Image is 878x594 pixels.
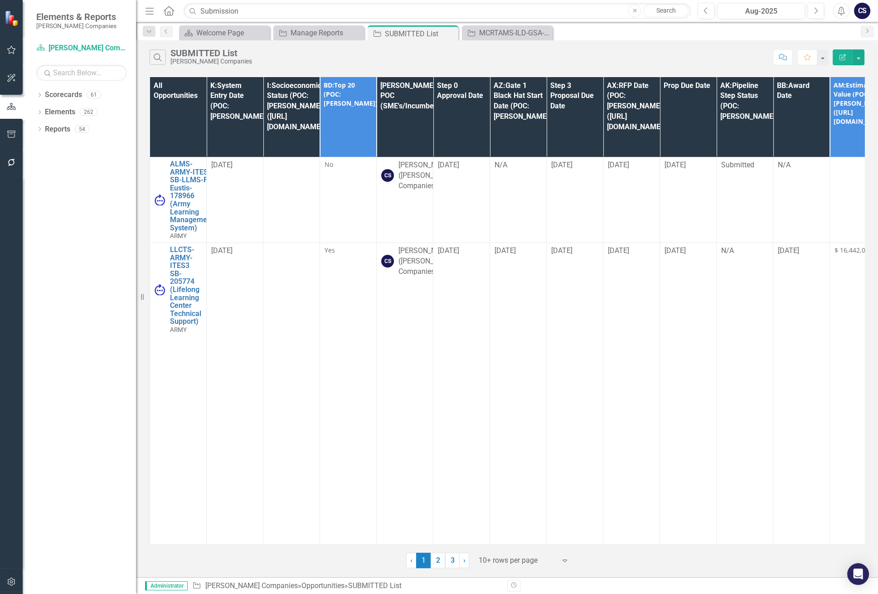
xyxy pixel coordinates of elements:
[170,326,187,333] span: ARMY
[721,161,754,169] span: Submitted
[155,195,165,205] img: Submitted
[778,160,825,170] div: N/A
[170,232,187,239] span: ARMY
[155,284,165,295] img: Submitted
[464,27,550,39] a: MCRTAMS-ILD-GSA-217824 (MARINE CORPS RANGES AND TRAINING AREA MANAGEMENT SYSTEMS)
[660,157,717,243] td: Double-Click to Edit
[36,11,116,22] span: Elements & Reports
[721,246,734,255] span: N/A
[438,161,459,169] span: [DATE]
[36,43,127,54] a: [PERSON_NAME] Companies
[495,160,542,170] div: N/A
[301,581,344,590] a: Opportunities
[36,22,116,29] small: [PERSON_NAME] Companies
[377,157,433,243] td: Double-Click to Edit
[608,246,629,255] span: [DATE]
[717,157,773,243] td: Double-Click to Edit
[547,157,603,243] td: Double-Click to Edit
[75,125,89,133] div: 54
[603,157,660,243] td: Double-Click to Edit
[665,246,686,255] span: [DATE]
[433,157,490,243] td: Double-Click to Edit
[192,581,500,591] div: » »
[643,5,689,17] a: Search
[778,246,799,255] span: [DATE]
[150,157,207,243] td: Double-Click to Edit Right Click for Context Menu
[348,581,401,590] div: SUBMITTED List
[385,28,456,39] div: SUBMITTED List
[184,3,691,19] input: Search ClearPoint...
[479,27,550,39] div: MCRTAMS-ILD-GSA-217824 (MARINE CORPS RANGES AND TRAINING AREA MANAGEMENT SYSTEMS)
[463,556,466,565] span: ›
[438,246,459,255] span: [DATE]
[207,157,263,243] td: Double-Click to Edit
[325,246,335,254] span: Yes
[431,553,445,568] a: 2
[45,124,70,135] a: Reports
[495,246,516,255] span: [DATE]
[717,3,805,19] button: Aug-2025
[416,553,431,568] span: 1
[381,169,394,182] div: CS
[410,556,412,565] span: ‹
[720,6,802,17] div: Aug-2025
[325,160,333,169] span: No
[211,246,233,255] span: [DATE]
[854,3,870,19] button: CS
[170,160,213,232] a: ALMS-ARMY-ITES3 SB-LLMS-FT Eustis-178966 (Army Learning Management System)
[36,65,127,81] input: Search Below...
[205,581,297,590] a: [PERSON_NAME] Companies
[398,160,455,191] div: [PERSON_NAME] ([PERSON_NAME] Companies)
[170,246,202,326] a: LLCTS-ARMY-ITES3 SB-205774 (Lifelong Learning Center Technical Support)
[87,91,101,99] div: 61
[181,27,267,39] a: Welcome Page
[773,157,830,243] td: Double-Click to Edit
[45,90,82,100] a: Scorecards
[320,157,377,243] td: Double-Click to Edit
[608,161,629,169] span: [DATE]
[291,27,362,39] div: Manage Reports
[45,107,75,117] a: Elements
[170,58,252,65] div: [PERSON_NAME] Companies
[398,246,455,277] div: [PERSON_NAME] ([PERSON_NAME] Companies)
[490,157,547,243] td: Double-Click to Edit
[80,108,97,116] div: 262
[381,255,394,268] div: CS
[145,581,188,590] span: Administrator
[211,161,233,169] span: [DATE]
[847,563,869,585] div: Open Intercom Messenger
[665,161,686,169] span: [DATE]
[170,48,252,58] div: SUBMITTED List
[276,27,362,39] a: Manage Reports
[445,553,460,568] a: 3
[196,27,267,39] div: Welcome Page
[5,10,20,26] img: ClearPoint Strategy
[263,157,320,243] td: Double-Click to Edit
[551,161,572,169] span: [DATE]
[551,246,572,255] span: [DATE]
